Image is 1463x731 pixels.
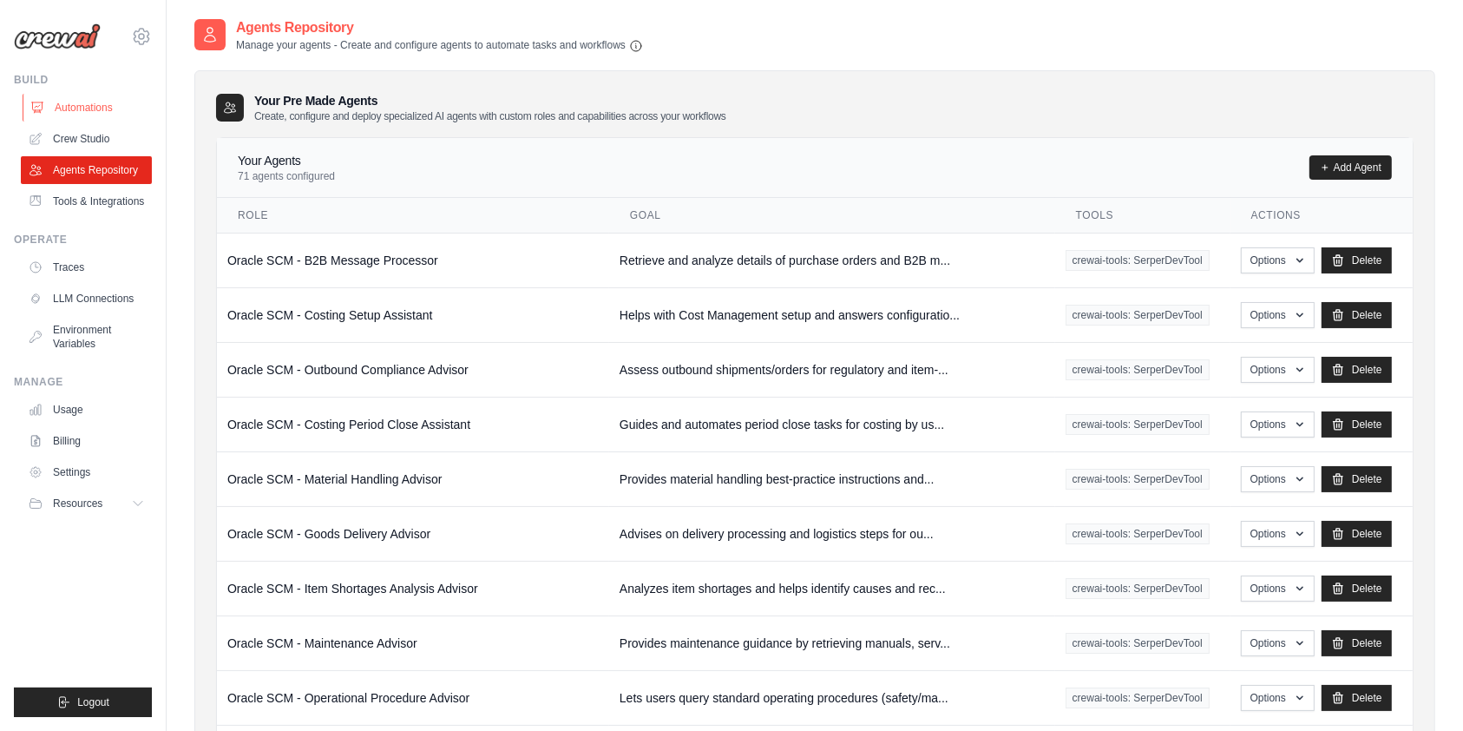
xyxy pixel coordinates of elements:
td: Oracle SCM - Item Shortages Analysis Advisor [217,561,609,616]
td: Oracle SCM - Operational Procedure Advisor [217,670,609,725]
div: Manage [14,375,152,389]
a: Delete [1322,576,1392,602]
span: crewai-tools: SerperDevTool [1066,688,1210,708]
td: Oracle SCM - Goods Delivery Advisor [217,506,609,561]
p: Create, configure and deploy specialized AI agents with custom roles and capabilities across your... [254,109,726,123]
button: Options [1241,357,1315,383]
h2: Agents Repository [236,17,643,38]
p: Manage your agents - Create and configure agents to automate tasks and workflows [236,38,643,53]
p: 71 agents configured [238,169,335,183]
a: Delete [1322,466,1392,492]
button: Resources [21,490,152,517]
a: Usage [21,396,152,424]
a: Delete [1322,412,1392,438]
button: Options [1241,466,1315,492]
a: Traces [21,254,152,281]
div: Build [14,73,152,87]
a: Delete [1322,685,1392,711]
span: crewai-tools: SerperDevTool [1066,250,1210,271]
a: Automations [23,94,154,122]
a: Agents Repository [21,156,152,184]
span: crewai-tools: SerperDevTool [1066,633,1210,654]
td: Helps with Cost Management setup and answers configuratio... [609,287,1055,342]
span: crewai-tools: SerperDevTool [1066,524,1210,544]
a: Environment Variables [21,316,152,358]
img: Logo [14,23,101,49]
td: Retrieve and analyze details of purchase orders and B2B m... [609,233,1055,287]
a: LLM Connections [21,285,152,313]
button: Options [1241,302,1315,328]
button: Options [1241,576,1315,602]
span: Logout [77,695,109,709]
a: Tools & Integrations [21,188,152,215]
td: Analyzes item shortages and helps identify causes and rec... [609,561,1055,616]
td: Oracle SCM - Material Handling Advisor [217,451,609,506]
a: Delete [1322,247,1392,273]
td: Provides maintenance guidance by retrieving manuals, serv... [609,616,1055,670]
span: crewai-tools: SerperDevTool [1066,469,1210,490]
td: Guides and automates period close tasks for costing by us... [609,397,1055,451]
td: Oracle SCM - Maintenance Advisor [217,616,609,670]
td: Oracle SCM - Costing Period Close Assistant [217,397,609,451]
button: Options [1241,630,1315,656]
td: Lets users query standard operating procedures (safety/ma... [609,670,1055,725]
a: Delete [1322,630,1392,656]
th: Goal [609,198,1055,234]
button: Options [1241,247,1315,273]
button: Options [1241,685,1315,711]
a: Crew Studio [21,125,152,153]
th: Role [217,198,609,234]
button: Options [1241,412,1315,438]
td: Provides material handling best-practice instructions and... [609,451,1055,506]
h4: Your Agents [238,152,335,169]
div: Operate [14,233,152,247]
button: Options [1241,521,1315,547]
a: Add Agent [1309,155,1392,180]
th: Actions [1230,198,1413,234]
th: Tools [1055,198,1230,234]
span: crewai-tools: SerperDevTool [1066,578,1210,599]
td: Oracle SCM - B2B Message Processor [217,233,609,287]
span: crewai-tools: SerperDevTool [1066,305,1210,326]
span: Resources [53,497,102,510]
td: Oracle SCM - Costing Setup Assistant [217,287,609,342]
button: Logout [14,688,152,717]
td: Assess outbound shipments/orders for regulatory and item-... [609,342,1055,397]
td: Advises on delivery processing and logistics steps for ou... [609,506,1055,561]
a: Delete [1322,521,1392,547]
a: Delete [1322,302,1392,328]
td: Oracle SCM - Outbound Compliance Advisor [217,342,609,397]
a: Delete [1322,357,1392,383]
a: Billing [21,427,152,455]
span: crewai-tools: SerperDevTool [1066,414,1210,435]
a: Settings [21,458,152,486]
span: crewai-tools: SerperDevTool [1066,359,1210,380]
h3: Your Pre Made Agents [254,92,726,123]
